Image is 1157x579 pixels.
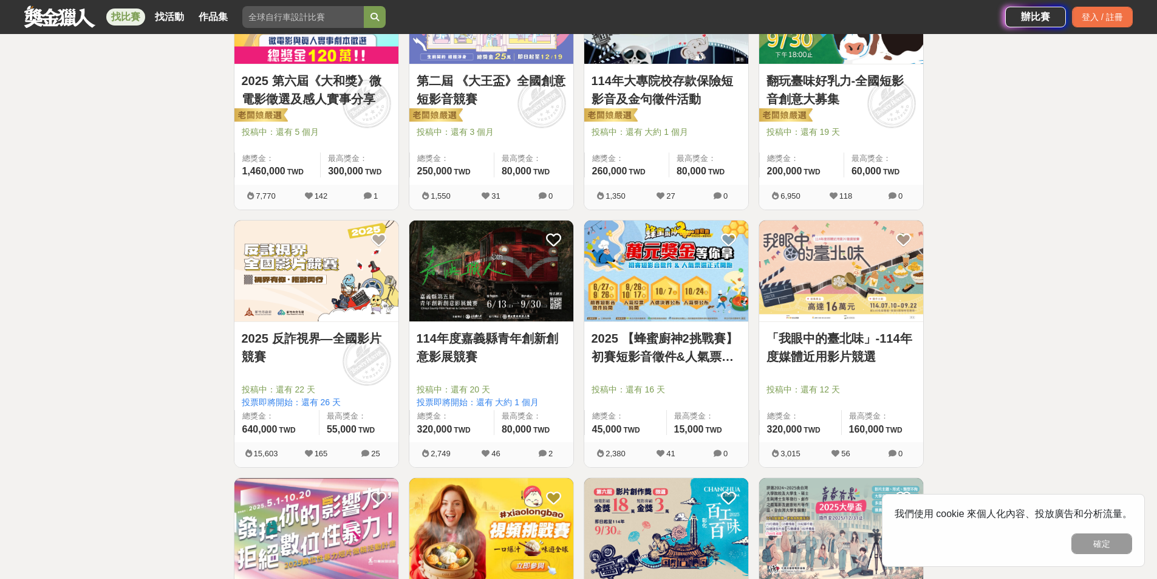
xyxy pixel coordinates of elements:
[852,152,916,165] span: 最高獎金：
[242,329,391,366] a: 2025 反詐視界—全國影片競賽
[533,168,550,176] span: TWD
[533,426,550,434] span: TWD
[502,152,566,165] span: 最高獎金：
[150,9,189,26] a: 找活動
[234,221,398,322] img: Cover Image
[502,410,566,422] span: 最高獎金：
[502,424,531,434] span: 80,000
[839,191,853,200] span: 118
[548,449,553,458] span: 2
[242,166,285,176] span: 1,460,000
[327,424,357,434] span: 55,000
[242,383,391,396] span: 投稿中：還有 22 天
[780,449,800,458] span: 3,015
[623,426,640,434] span: TWD
[407,108,463,125] img: 老闆娘嚴選
[1071,533,1132,554] button: 確定
[666,449,675,458] span: 41
[592,166,627,176] span: 260,000
[431,191,451,200] span: 1,550
[584,221,748,322] img: Cover Image
[417,166,452,176] span: 250,000
[849,410,916,422] span: 最高獎金：
[242,424,278,434] span: 640,000
[723,191,728,200] span: 0
[767,166,802,176] span: 200,000
[767,410,834,422] span: 總獎金：
[106,9,145,26] a: 找比賽
[849,424,884,434] span: 160,000
[417,424,452,434] span: 320,000
[766,383,916,396] span: 投稿中：還有 12 天
[256,191,276,200] span: 7,770
[358,426,375,434] span: TWD
[582,108,638,125] img: 老闆娘嚴選
[852,166,881,176] span: 60,000
[279,426,295,434] span: TWD
[606,449,626,458] span: 2,380
[841,449,850,458] span: 56
[417,152,486,165] span: 總獎金：
[242,6,364,28] input: 全球自行車設計比賽
[592,383,741,396] span: 投稿中：還有 16 天
[328,152,391,165] span: 最高獎金：
[723,449,728,458] span: 0
[417,396,566,409] span: 投票即將開始：還有 大約 1 個月
[242,126,391,139] span: 投稿中：還有 5 個月
[454,426,470,434] span: TWD
[417,72,566,108] a: 第二屆 《大王盃》全國創意短影音競賽
[804,168,820,176] span: TWD
[592,410,659,422] span: 總獎金：
[454,168,470,176] span: TWD
[759,221,923,322] img: Cover Image
[502,166,531,176] span: 80,000
[629,168,645,176] span: TWD
[677,152,741,165] span: 最高獎金：
[194,9,233,26] a: 作品集
[417,410,486,422] span: 總獎金：
[898,449,903,458] span: 0
[767,424,802,434] span: 320,000
[757,108,813,125] img: 老闆娘嚴選
[780,191,800,200] span: 6,950
[548,191,553,200] span: 0
[674,424,704,434] span: 15,000
[705,426,722,434] span: TWD
[895,509,1132,519] span: 我們使用 cookie 來個人化內容、投放廣告和分析流量。
[766,72,916,108] a: 翻玩臺味好乳力-全國短影音創意大募集
[417,329,566,366] a: 114年度嘉義縣青年創新創意影展競賽
[804,426,820,434] span: TWD
[898,191,903,200] span: 0
[674,410,741,422] span: 最高獎金：
[417,126,566,139] span: 投稿中：還有 3 個月
[1005,7,1066,27] a: 辦比賽
[409,221,573,323] a: Cover Image
[315,449,328,458] span: 165
[708,168,725,176] span: TWD
[371,449,380,458] span: 25
[254,449,278,458] span: 15,603
[592,152,661,165] span: 總獎金：
[666,191,675,200] span: 27
[242,72,391,108] a: 2025 第六屆《大和獎》微電影徵選及感人實事分享
[417,383,566,396] span: 投稿中：還有 20 天
[592,329,741,366] a: 2025 【蜂蜜廚神2挑戰賽】初賽短影音徵件&人氣票選正式開跑！
[592,72,741,108] a: 114年大專院校存款保險短影音及金句徵件活動
[242,396,391,409] span: 投票即將開始：還有 26 天
[328,166,363,176] span: 300,000
[491,191,500,200] span: 31
[242,152,313,165] span: 總獎金：
[677,166,706,176] span: 80,000
[766,329,916,366] a: 「我眼中的臺北味」-114年度媒體近用影片競選
[287,168,304,176] span: TWD
[327,410,391,422] span: 最高獎金：
[374,191,378,200] span: 1
[491,449,500,458] span: 46
[886,426,902,434] span: TWD
[592,126,741,139] span: 投稿中：還有 大約 1 個月
[232,108,288,125] img: 老闆娘嚴選
[767,152,836,165] span: 總獎金：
